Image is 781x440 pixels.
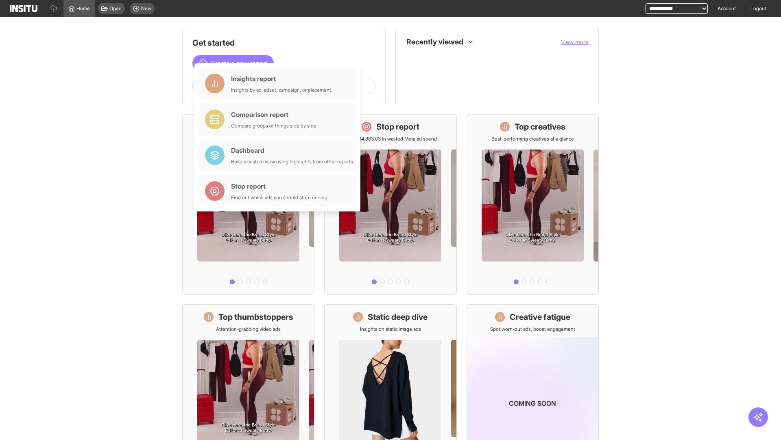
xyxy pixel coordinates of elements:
div: Build a custom view using highlights from other reports [231,158,353,165]
span: Home [76,5,90,12]
div: Compare groups of things side by side [231,123,316,129]
div: Insights by ad, adset, campaign, or placement [231,87,331,93]
p: Best-performing creatives at a glance [491,136,574,142]
div: Insights report [231,74,331,84]
img: Logo [10,5,37,12]
h1: Get started [192,37,375,48]
button: View more [561,38,589,46]
p: Save £34,883.03 in wasted Meta ad spend [344,136,437,142]
div: Find out which ads you should stop running [231,194,327,201]
div: Stop report [231,181,327,191]
button: Create a new report [192,55,274,71]
span: New [141,5,151,12]
a: Top creativesBest-performing creatives at a glance [467,114,599,295]
span: Open [109,5,122,12]
h1: Stop report [376,121,419,132]
a: What's live nowSee all active ads instantly [182,114,314,295]
span: View more [561,38,589,45]
div: Comparison report [231,110,316,119]
div: Dashboard [231,145,353,155]
span: Create a new report [210,58,267,68]
p: Insights on static image ads [360,326,421,332]
h1: Top creatives [515,121,565,132]
h1: Top thumbstoppers [218,311,293,323]
h1: Static deep dive [368,311,428,323]
a: Stop reportSave £34,883.03 in wasted Meta ad spend [324,114,456,295]
p: Attention-grabbing video ads [216,326,281,332]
